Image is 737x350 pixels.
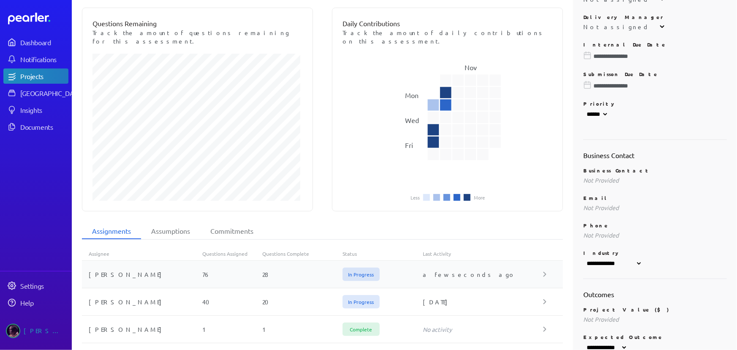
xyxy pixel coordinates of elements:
[92,18,302,28] p: Questions Remaining
[202,325,262,334] div: 1
[20,282,68,290] div: Settings
[583,82,727,90] input: Please choose a due date
[405,91,419,99] text: Mon
[262,250,343,257] div: Questions Complete
[82,250,202,257] div: Assignee
[465,63,477,71] text: Nov
[343,28,552,45] p: Track the amount of daily contributions on this assessment.
[3,52,68,67] a: Notifications
[262,270,343,279] div: 28
[411,195,420,200] li: Less
[262,298,343,306] div: 20
[583,150,727,160] h2: Business Contact
[583,306,727,313] p: Project Value ($)
[202,298,262,306] div: 40
[343,18,552,28] p: Daily Contributions
[343,323,380,336] span: Complete
[3,85,68,101] a: [GEOGRAPHIC_DATA]
[82,298,202,306] div: [PERSON_NAME]
[3,119,68,134] a: Documents
[343,295,380,309] span: In Progress
[24,324,66,338] div: [PERSON_NAME]
[583,52,727,60] input: Please choose a due date
[3,35,68,50] a: Dashboard
[423,270,543,279] div: a few seconds ago
[141,223,200,239] li: Assumptions
[202,270,262,279] div: 76
[3,295,68,310] a: Help
[583,194,727,201] p: Email
[3,102,68,118] a: Insights
[20,55,68,63] div: Notifications
[20,38,68,46] div: Dashboard
[423,298,543,306] div: [DATE]
[583,315,619,323] span: Not Provided
[583,176,619,184] span: Not Provided
[20,72,68,80] div: Projects
[583,249,727,256] p: Industry
[3,68,68,84] a: Projects
[405,116,419,124] text: Wed
[20,123,68,131] div: Documents
[82,325,202,334] div: [PERSON_NAME]
[343,268,380,281] span: In Progress
[3,278,68,293] a: Settings
[343,250,423,257] div: Status
[6,324,20,338] img: Ryan Baird
[262,325,343,334] div: 1
[82,270,202,279] div: [PERSON_NAME]
[423,250,543,257] div: Last Activity
[583,289,727,299] h2: Outcomes
[583,22,650,31] div: Not assigned
[202,250,262,257] div: Questions Assigned
[583,334,727,340] p: Expected Outcome
[583,41,727,48] p: Internal Due Date
[82,223,141,239] li: Assignments
[423,325,543,334] div: No activity
[583,167,727,174] p: Business Contact
[20,89,83,97] div: [GEOGRAPHIC_DATA]
[20,298,68,307] div: Help
[8,13,68,25] a: Dashboard
[583,204,619,211] span: Not Provided
[583,100,727,107] p: Priority
[583,222,727,229] p: Phone
[583,14,727,20] p: Delivery Manager
[474,195,485,200] li: More
[200,223,264,239] li: Commitments
[583,231,619,239] span: Not Provided
[583,71,727,77] p: Submisson Due Date
[405,141,413,149] text: Fri
[92,28,302,45] p: Track the amount of questions remaining for this assessment.
[3,320,68,342] a: Ryan Baird's photo[PERSON_NAME]
[20,106,68,114] div: Insights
